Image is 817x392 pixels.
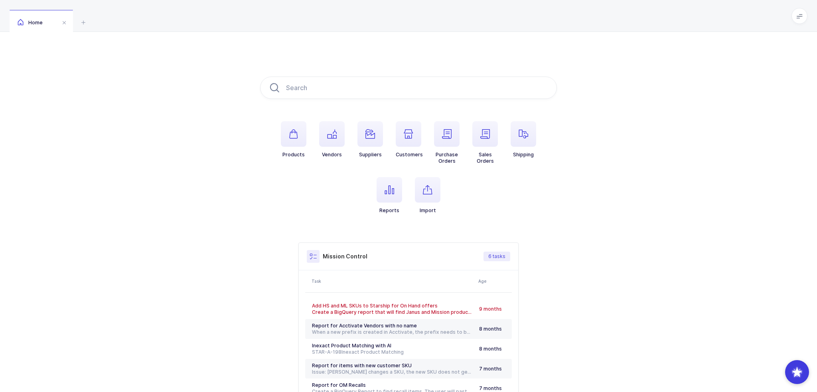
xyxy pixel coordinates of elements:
[357,121,383,158] button: Suppliers
[488,253,505,260] span: 6 tasks
[396,121,423,158] button: Customers
[415,177,440,214] button: Import
[281,121,306,158] button: Products
[18,20,43,26] span: Home
[377,177,402,214] button: Reports
[472,121,498,164] button: SalesOrders
[323,252,367,260] h3: Mission Control
[434,121,460,164] button: PurchaseOrders
[260,77,557,99] input: Search
[319,121,345,158] button: Vendors
[511,121,536,158] button: Shipping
